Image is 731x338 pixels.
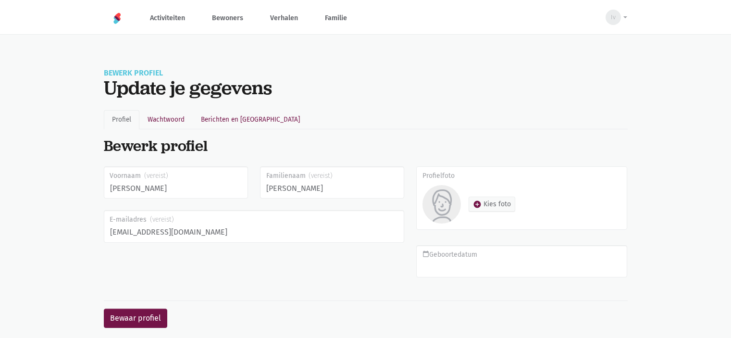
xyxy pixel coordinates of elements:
[422,171,455,181] label: Profielfoto
[104,309,167,328] button: Bewaar profiel
[422,185,461,224] img: avatar_neutral.png
[104,110,139,129] a: Profiel
[204,2,251,34] a: Bewoners
[112,13,123,24] img: Home
[193,110,308,129] a: Berichten en [GEOGRAPHIC_DATA]
[104,76,628,99] div: Update je gegevens
[611,13,616,22] span: Iv
[266,171,398,181] label: Familienaam
[110,214,398,225] label: E-mailadres
[104,58,628,76] div: Bewerk profiel
[422,250,429,257] i: calendar_today
[469,197,515,212] button: add_circleKies foto
[262,2,306,34] a: Verhalen
[473,200,482,209] i: add_circle
[139,110,193,129] a: Wachtwoord
[599,6,627,28] button: Iv
[110,171,242,181] label: Voornaam
[422,250,621,260] label: Geboortedatum
[104,137,628,155] div: Bewerk profiel
[142,2,193,34] a: Activiteiten
[317,2,355,34] a: Familie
